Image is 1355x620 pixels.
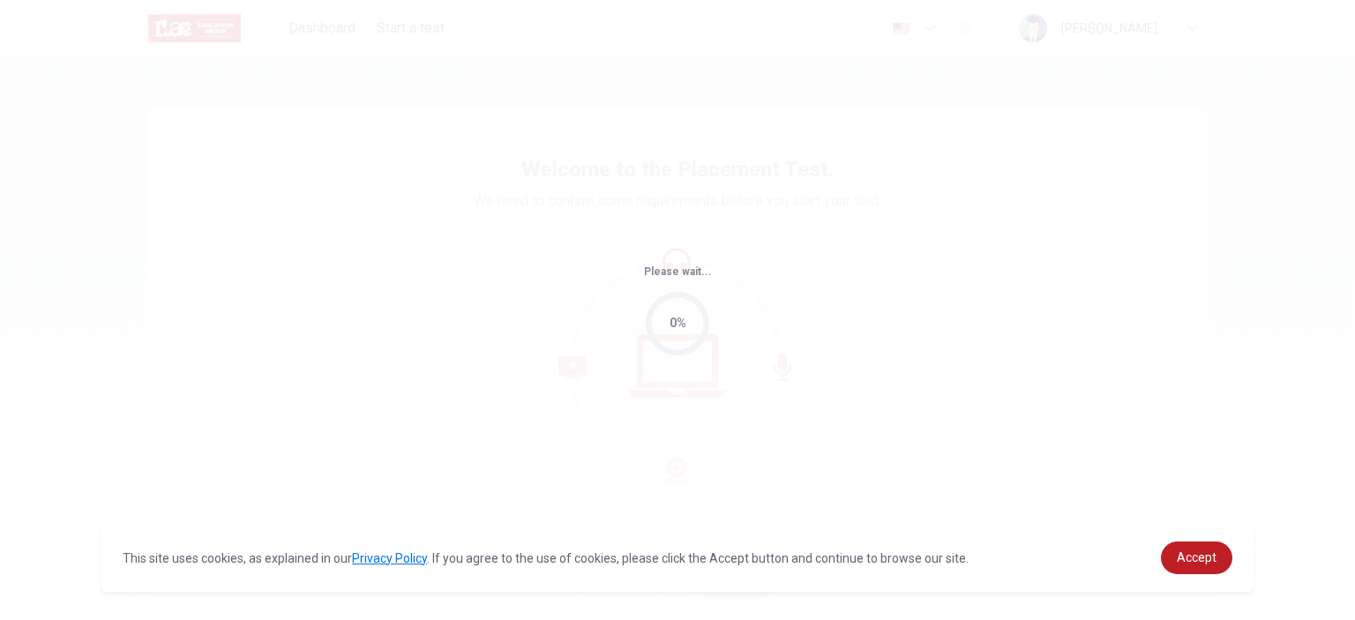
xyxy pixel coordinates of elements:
[352,551,427,565] a: Privacy Policy
[1161,542,1232,574] a: dismiss cookie message
[670,313,686,333] div: 0%
[644,265,712,278] span: Please wait...
[101,524,1254,592] div: cookieconsent
[1177,550,1217,564] span: Accept
[123,551,969,565] span: This site uses cookies, as explained in our . If you agree to the use of cookies, please click th...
